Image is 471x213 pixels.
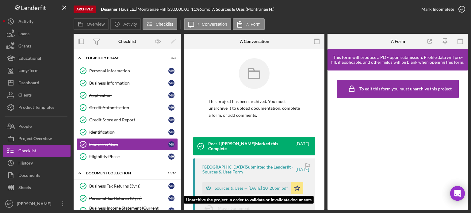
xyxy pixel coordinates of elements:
div: 15 / 16 [165,171,176,175]
div: Personal Tax Returns (3 yrs) [89,196,168,201]
button: People [3,120,71,132]
div: [GEOGRAPHIC_DATA] Submitted the Lenderfit - Sources & Uses Form [202,165,295,174]
div: Product Templates [18,101,54,115]
button: Documents [3,169,71,181]
div: M H [168,80,174,86]
a: Sources & UsesMH [77,138,178,150]
button: Activity [3,15,71,28]
div: Educational [18,52,41,66]
div: Eligibility Phase [89,154,168,159]
div: M H [168,195,174,201]
div: Document Collection [86,171,161,175]
button: Project Overview [3,132,71,145]
button: Clients [3,89,71,101]
div: Identification [89,130,168,135]
div: | [101,7,137,12]
button: Mark Incomplete [415,3,468,15]
div: Long-Term [18,64,39,78]
div: 8 / 8 [165,56,176,60]
div: Project Overview [18,132,52,146]
div: 11 % [191,7,199,12]
button: Sources & Uses -- [DATE] 10_20pm.pdf [202,182,303,194]
div: People [18,120,32,134]
button: Educational [3,52,71,64]
div: 60 mo [199,7,210,12]
button: Long-Term [3,64,71,77]
div: [PERSON_NAME] [15,198,55,211]
button: Grants [3,40,71,52]
a: IdentificationMH [77,126,178,138]
label: 7. Form [246,22,261,27]
button: NS[PERSON_NAME] [3,198,71,210]
div: Rocsii [PERSON_NAME] Marked this Complete [208,141,295,151]
label: Activity [123,22,137,27]
button: Sheets [3,181,71,194]
a: Credit Score and ReportMH [77,114,178,126]
a: Personal Tax Returns (3 yrs)MH [77,192,178,204]
div: Mark Incomplete [421,3,454,15]
a: ApplicationMH [77,89,178,101]
div: M H [168,183,174,189]
div: Eligibility Phase [86,56,161,60]
button: Dashboard [3,77,71,89]
a: Personal InformationMH [77,65,178,77]
div: | 7. Sources & Uses (Montranae H.) [210,7,274,12]
div: M H [168,129,174,135]
a: Credit AuthorizationMH [77,101,178,114]
div: M H [168,154,174,160]
div: M H [168,68,174,74]
div: Dashboard [18,77,39,90]
div: Documents [18,169,40,183]
button: History [3,157,71,169]
div: Credit Score and Report [89,117,168,122]
time: 2024-09-07 02:20 [296,167,309,172]
button: Activity [110,18,141,30]
button: 7. Conversation [184,18,231,30]
div: Loans [18,28,29,41]
div: $30,000.00 [168,7,191,12]
div: Open Intercom Messenger [450,186,465,201]
div: Application [89,93,168,98]
label: Checklist [156,22,173,27]
button: Overview [74,18,109,30]
a: Eligibility PhaseMH [77,150,178,163]
a: Checklist [3,145,71,157]
div: Sources & Uses [89,142,168,147]
div: M H [168,105,174,111]
div: M H [168,92,174,98]
div: M H [168,141,174,147]
time: 2024-09-10 17:54 [296,141,309,151]
div: Checklist [118,39,136,44]
a: Business Tax Returns (3yrs)MH [77,180,178,192]
div: 7. Form [390,39,405,44]
button: 7. Form [233,18,265,30]
div: Clients [18,89,32,103]
button: Product Templates [3,101,71,113]
label: Overview [87,22,105,27]
b: Designer Haus LLC [101,6,136,12]
div: Business Tax Returns (3yrs) [89,184,168,188]
div: Activity [18,15,33,29]
div: Sheets [18,181,31,195]
button: Loans [3,28,71,40]
div: History [18,157,33,171]
div: M H [168,117,174,123]
div: This form will produce a PDF upon submission. Profile data will pre-fill, if applicable, and othe... [331,55,465,65]
text: NS [7,202,11,206]
button: Checklist [143,18,177,30]
div: Checklist [18,145,36,158]
p: This project has been archived. You must unarchive it to upload documentation, complete a form, o... [209,98,300,119]
div: Personal Information [89,68,168,73]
